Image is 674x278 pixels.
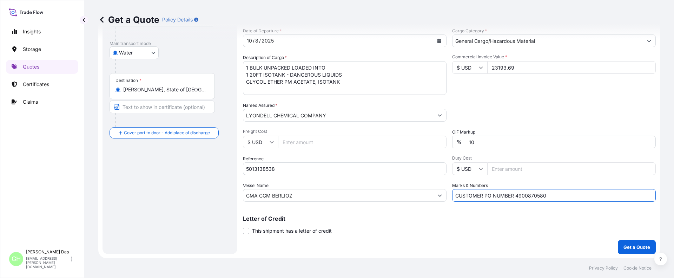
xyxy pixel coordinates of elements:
[623,265,652,271] a: Cookie Notice
[255,37,259,45] div: day,
[434,109,446,122] button: Show suggestions
[452,189,656,202] input: Number1, number2,...
[243,109,434,122] input: Full name
[115,78,141,83] div: Destination
[452,54,656,60] span: Commercial Invoice Value
[261,37,275,45] div: year,
[487,61,656,74] input: Type amount
[23,98,38,105] p: Claims
[23,81,49,88] p: Certificates
[110,101,215,113] input: Text to appear on certificate
[26,256,70,269] p: [EMAIL_ADDRESS][PERSON_NAME][DOMAIN_NAME]
[6,25,78,39] a: Insights
[452,155,656,161] span: Duty Cost
[243,155,264,162] label: Reference
[6,95,78,109] a: Claims
[452,136,466,148] div: %
[643,34,655,47] button: Show suggestions
[6,77,78,91] a: Certificates
[110,41,230,46] p: Main transport mode
[243,102,277,109] label: Named Assured
[452,34,643,47] input: Select a commodity type
[252,227,332,234] span: This shipment has a letter of credit
[124,129,210,136] span: Cover port to door - Add place of discharge
[243,54,287,61] label: Description of Cargo
[278,136,447,148] input: Enter amount
[487,162,656,175] input: Enter amount
[589,265,618,271] a: Privacy Policy
[434,189,446,202] button: Show suggestions
[6,60,78,74] a: Quotes
[243,189,434,202] input: Type to search vessel name or IMO
[243,129,447,134] span: Freight Cost
[162,16,193,23] p: Policy Details
[466,136,656,148] input: Enter percentage
[26,249,70,255] p: [PERSON_NAME] Das
[246,37,253,45] div: month,
[452,129,475,136] label: CIF Markup
[243,216,656,221] p: Letter of Credit
[119,49,133,56] span: Water
[243,182,269,189] label: Vessel Name
[623,244,650,251] p: Get a Quote
[110,46,159,59] button: Select transport
[259,37,261,45] div: /
[110,127,219,138] button: Cover port to door - Add place of discharge
[23,28,41,35] p: Insights
[243,162,447,175] input: Your internal reference
[98,14,159,25] p: Get a Quote
[23,46,41,53] p: Storage
[253,37,255,45] div: /
[12,256,21,263] span: GH
[618,240,656,254] button: Get a Quote
[23,63,39,70] p: Quotes
[452,182,488,189] label: Marks & Numbers
[6,42,78,56] a: Storage
[434,35,445,46] button: Calendar
[123,86,206,93] input: Destination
